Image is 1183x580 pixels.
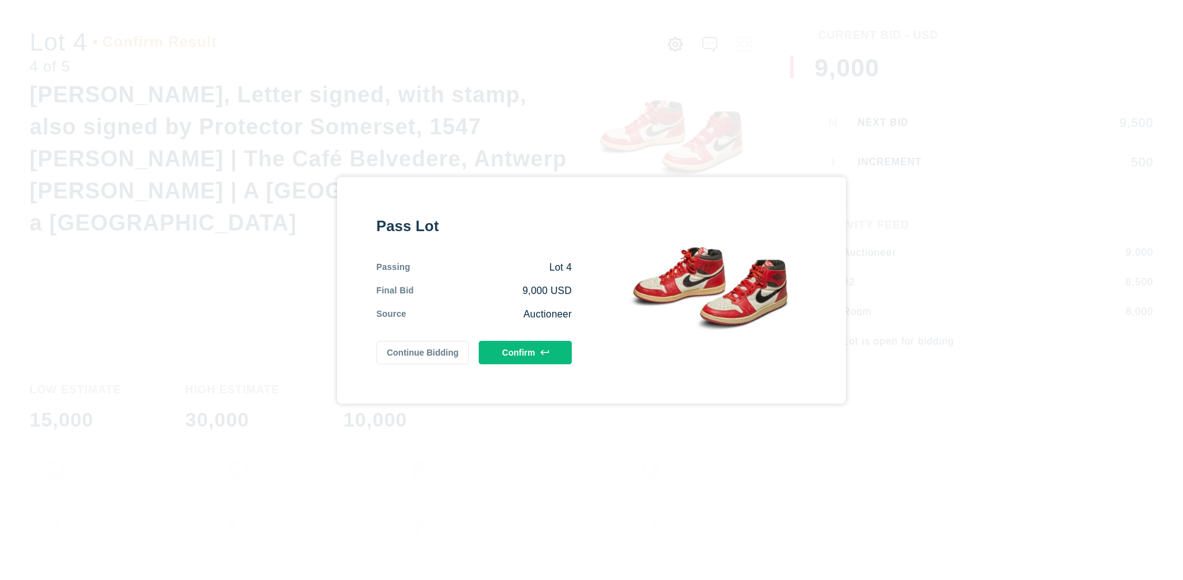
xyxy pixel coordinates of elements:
[406,308,572,321] div: Auctioneer
[376,216,572,236] div: Pass Lot
[376,261,410,274] div: Passing
[414,284,572,298] div: 9,000 USD
[479,341,572,364] button: Confirm
[376,284,414,298] div: Final Bid
[376,308,407,321] div: Source
[376,341,470,364] button: Continue Bidding
[410,261,572,274] div: Lot 4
